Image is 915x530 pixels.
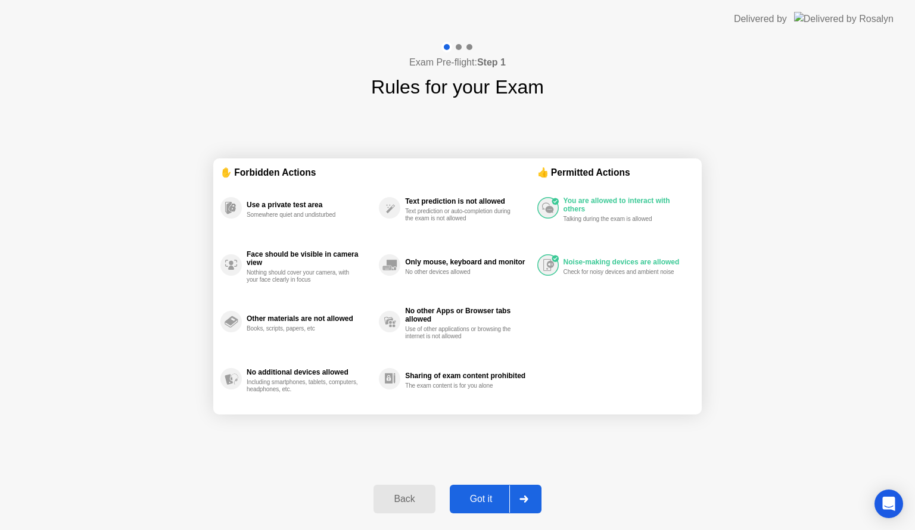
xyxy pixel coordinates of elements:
div: Face should be visible in camera view [247,250,373,267]
div: Use of other applications or browsing the internet is not allowed [405,326,518,340]
div: No additional devices allowed [247,368,373,376]
b: Step 1 [477,57,506,67]
div: Open Intercom Messenger [874,490,903,518]
div: Noise-making devices are allowed [564,258,689,266]
button: Got it [450,485,541,513]
div: ✋ Forbidden Actions [220,166,537,179]
div: No other Apps or Browser tabs allowed [405,307,531,323]
div: Sharing of exam content prohibited [405,372,531,380]
div: Text prediction or auto-completion during the exam is not allowed [405,208,518,222]
div: 👍 Permitted Actions [537,166,695,179]
div: Use a private test area [247,201,373,209]
div: Back [377,494,431,504]
h1: Rules for your Exam [371,73,544,101]
div: Somewhere quiet and undisturbed [247,211,359,219]
div: Text prediction is not allowed [405,197,531,205]
button: Back [374,485,435,513]
div: Other materials are not allowed [247,314,373,323]
div: The exam content is for you alone [405,382,518,389]
div: Nothing should cover your camera, with your face clearly in focus [247,269,359,283]
div: Books, scripts, papers, etc [247,325,359,332]
div: No other devices allowed [405,269,518,276]
div: Including smartphones, tablets, computers, headphones, etc. [247,379,359,393]
div: Got it [453,494,509,504]
div: You are allowed to interact with others [564,197,689,213]
div: Only mouse, keyboard and monitor [405,258,531,266]
img: Delivered by Rosalyn [794,12,894,26]
div: Talking during the exam is allowed [564,216,676,223]
h4: Exam Pre-flight: [409,55,506,70]
div: Check for noisy devices and ambient noise [564,269,676,276]
div: Delivered by [734,12,787,26]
